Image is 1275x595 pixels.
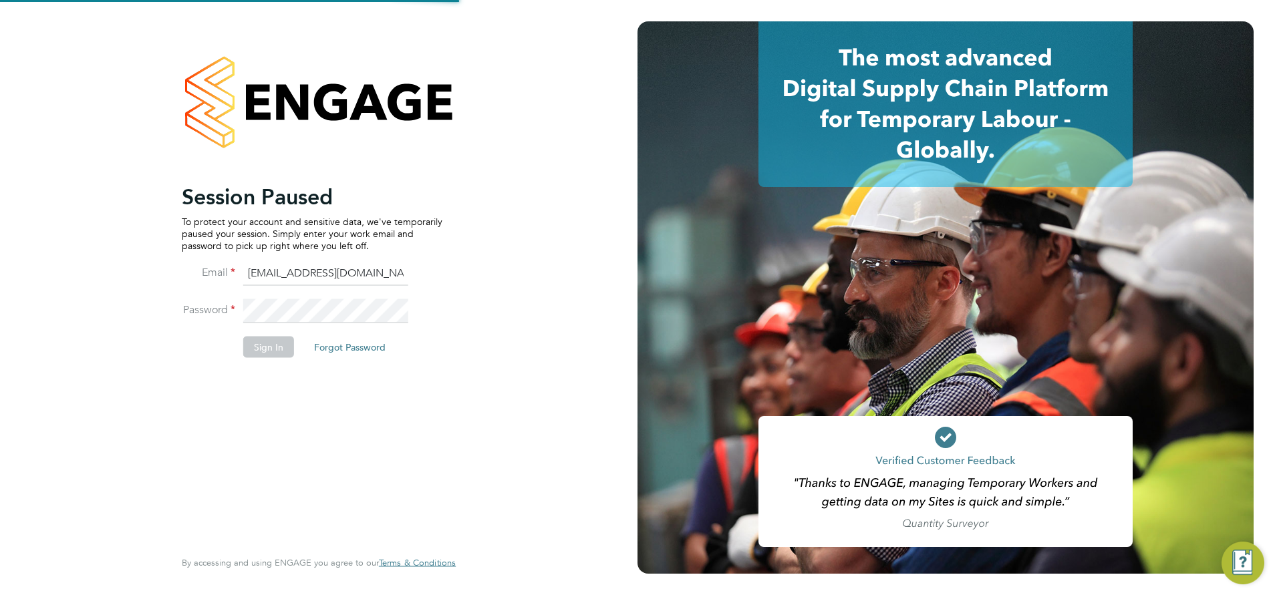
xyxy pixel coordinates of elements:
p: To protect your account and sensitive data, we've temporarily paused your session. Simply enter y... [182,215,442,252]
span: Terms & Conditions [379,557,456,568]
a: Terms & Conditions [379,558,456,568]
label: Password [182,303,235,317]
button: Engage Resource Center [1222,542,1264,584]
button: Forgot Password [303,336,396,357]
span: By accessing and using ENGAGE you agree to our [182,557,456,568]
button: Sign In [243,336,294,357]
input: Enter your work email... [243,262,408,286]
label: Email [182,265,235,279]
h2: Session Paused [182,183,442,210]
